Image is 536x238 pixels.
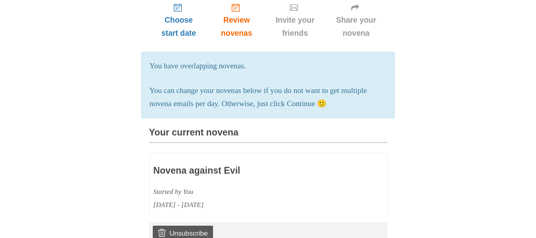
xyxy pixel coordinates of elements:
[157,14,201,40] span: Choose start date
[273,14,317,40] span: Invite your friends
[216,14,257,40] span: Review novenas
[333,14,379,40] span: Share your novena
[153,185,336,198] div: Started by You
[150,60,387,73] p: You have overlapping novenas.
[149,128,387,143] h3: Your current novena
[150,84,387,110] p: You can change your novenas below if you do not want to get multiple novena emails per day. Other...
[153,166,336,176] h3: Novena against Evil
[153,198,336,211] div: [DATE] - [DATE]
